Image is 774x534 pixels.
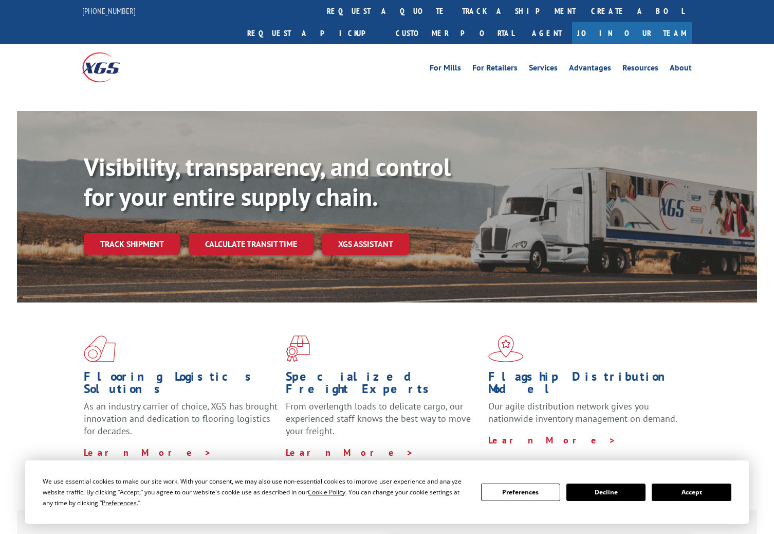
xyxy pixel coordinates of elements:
a: About [670,64,692,75]
img: xgs-icon-focused-on-flooring-red [286,335,310,362]
span: Our agile distribution network gives you nationwide inventory management on demand. [488,400,677,424]
img: xgs-icon-total-supply-chain-intelligence-red [84,335,116,362]
a: Track shipment [84,233,180,255]
span: Cookie Policy [308,488,345,496]
a: Learn More > [84,447,212,458]
button: Decline [566,484,646,501]
h1: Specialized Freight Experts [286,370,480,400]
a: For Retailers [472,64,518,75]
a: Learn More > [286,447,414,458]
a: Services [529,64,558,75]
span: As an industry carrier of choice, XGS has brought innovation and dedication to flooring logistics... [84,400,278,437]
a: Learn More > [488,434,616,446]
div: We use essential cookies to make our site work. With your consent, we may also use non-essential ... [43,476,468,508]
a: Request a pickup [239,22,388,44]
div: Cookie Consent Prompt [25,460,749,524]
button: Accept [652,484,731,501]
a: XGS ASSISTANT [322,233,410,255]
a: Customer Portal [388,22,522,44]
h1: Flooring Logistics Solutions [84,370,278,400]
a: [PHONE_NUMBER] [82,6,136,16]
a: Agent [522,22,572,44]
button: Preferences [481,484,560,501]
b: Visibility, transparency, and control for your entire supply chain. [84,151,451,212]
a: Advantages [569,64,611,75]
a: Calculate transit time [189,233,314,255]
p: From overlength loads to delicate cargo, our experienced staff knows the best way to move your fr... [286,400,480,446]
a: Resources [622,64,658,75]
img: xgs-icon-flagship-distribution-model-red [488,335,524,362]
h1: Flagship Distribution Model [488,370,683,400]
a: Join Our Team [572,22,692,44]
span: Preferences [102,499,137,507]
a: For Mills [430,64,461,75]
